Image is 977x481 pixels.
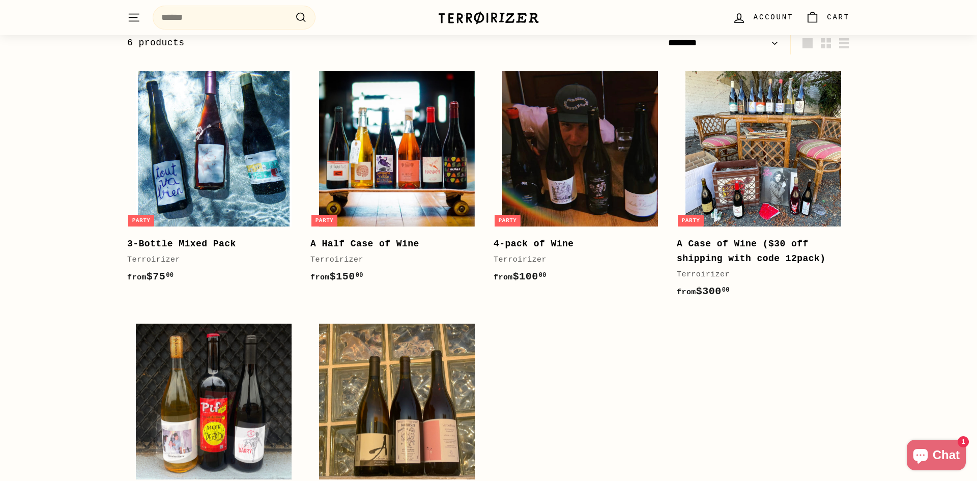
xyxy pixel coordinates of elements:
div: Terroirizer [677,269,840,281]
a: Cart [799,3,856,33]
a: Party 3-Bottle Mixed Pack Terroirizer [127,62,300,295]
sup: 00 [166,272,174,279]
a: Party 4-pack of Wine Terroirizer [494,62,667,295]
span: Cart [827,12,850,23]
a: Party A Half Case of Wine Terroirizer [310,62,483,295]
b: 4-pack of Wine [494,239,574,249]
div: Party [495,215,521,227]
b: 3-Bottle Mixed Pack [127,239,236,249]
div: Terroirizer [310,254,473,266]
span: from [494,273,513,282]
div: Party [128,215,155,227]
a: Account [726,3,799,33]
div: Terroirizer [494,254,656,266]
span: Account [754,12,793,23]
span: from [127,273,147,282]
a: Party A Case of Wine ($30 off shipping with code 12pack) Terroirizer [677,62,850,310]
span: $150 [310,271,363,282]
sup: 00 [539,272,547,279]
inbox-online-store-chat: Shopify online store chat [904,440,969,473]
sup: 00 [722,287,730,294]
b: A Half Case of Wine [310,239,419,249]
sup: 00 [356,272,363,279]
span: $300 [677,286,730,297]
div: Terroirizer [127,254,290,266]
span: from [310,273,330,282]
span: $100 [494,271,547,282]
span: $75 [127,271,174,282]
div: Party [678,215,704,227]
div: 6 products [127,36,489,50]
div: Party [311,215,338,227]
b: A Case of Wine ($30 off shipping with code 12pack) [677,239,826,264]
span: from [677,288,696,297]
